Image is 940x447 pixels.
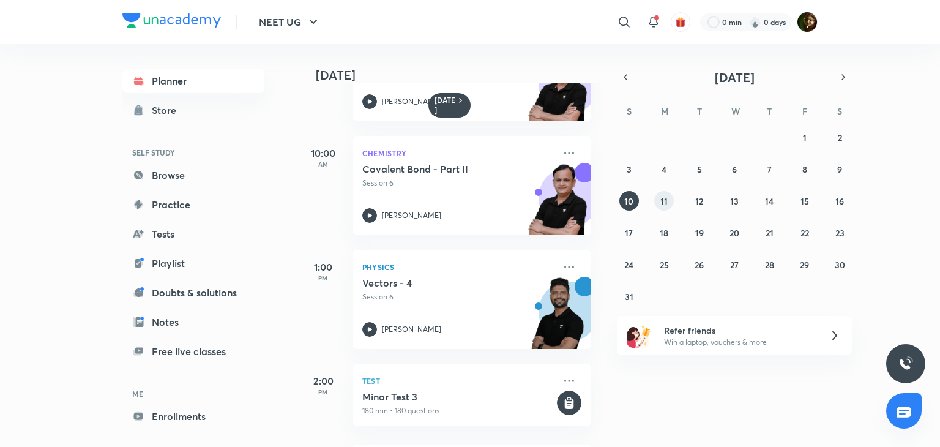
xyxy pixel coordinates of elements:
button: August 16, 2025 [830,191,849,211]
p: Session 6 [362,178,554,189]
abbr: August 24, 2025 [624,259,633,271]
abbr: Monday [661,105,668,117]
p: AM [299,160,348,168]
abbr: August 18, 2025 [660,227,668,239]
abbr: August 23, 2025 [835,227,845,239]
button: NEET UG [252,10,328,34]
abbr: August 27, 2025 [730,259,739,271]
p: Physics [362,260,554,274]
button: August 29, 2025 [795,255,815,274]
p: [PERSON_NAME] [382,324,441,335]
p: Win a laptop, vouchers & more [664,337,815,348]
abbr: August 3, 2025 [627,163,632,175]
abbr: August 12, 2025 [695,195,703,207]
button: August 25, 2025 [654,255,674,274]
abbr: August 14, 2025 [765,195,774,207]
h5: Vectors - 4 [362,277,515,289]
h5: Minor Test 3 [362,391,554,403]
abbr: August 31, 2025 [625,291,633,302]
abbr: Tuesday [697,105,702,117]
img: Company Logo [122,13,221,28]
a: Planner [122,69,264,93]
img: Durgesh [797,12,818,32]
button: avatar [671,12,690,32]
abbr: August 4, 2025 [662,163,666,175]
button: August 8, 2025 [795,159,815,179]
img: referral [627,323,651,348]
button: August 22, 2025 [795,223,815,242]
h6: ME [122,383,264,404]
button: August 27, 2025 [725,255,744,274]
img: ttu [898,356,913,371]
abbr: August 19, 2025 [695,227,704,239]
img: streak [749,16,761,28]
h5: 1:00 [299,260,348,274]
h6: Refer friends [664,324,815,337]
button: August 4, 2025 [654,159,674,179]
button: August 3, 2025 [619,159,639,179]
abbr: August 17, 2025 [625,227,633,239]
p: [PERSON_NAME] [382,96,441,107]
p: 180 min • 180 questions [362,405,554,416]
button: August 12, 2025 [690,191,709,211]
p: PM [299,388,348,396]
abbr: August 10, 2025 [624,195,633,207]
abbr: August 21, 2025 [766,227,774,239]
span: [DATE] [715,69,755,86]
abbr: August 25, 2025 [660,259,669,271]
button: August 28, 2025 [759,255,779,274]
button: August 30, 2025 [830,255,849,274]
button: August 26, 2025 [690,255,709,274]
a: Store [122,98,264,122]
img: unacademy [524,49,591,133]
button: August 15, 2025 [795,191,815,211]
a: Browse [122,163,264,187]
abbr: August 5, 2025 [697,163,702,175]
button: August 23, 2025 [830,223,849,242]
abbr: August 2, 2025 [838,132,842,143]
button: August 14, 2025 [759,191,779,211]
h5: Covalent Bond - Part II [362,163,515,175]
abbr: August 28, 2025 [765,259,774,271]
a: Tests [122,222,264,246]
button: August 19, 2025 [690,223,709,242]
button: August 5, 2025 [690,159,709,179]
a: Doubts & solutions [122,280,264,305]
button: August 20, 2025 [725,223,744,242]
button: August 9, 2025 [830,159,849,179]
abbr: August 22, 2025 [800,227,809,239]
abbr: Saturday [837,105,842,117]
a: Enrollments [122,404,264,429]
p: [PERSON_NAME] [382,210,441,221]
abbr: August 15, 2025 [800,195,809,207]
button: August 1, 2025 [795,127,815,147]
abbr: August 6, 2025 [732,163,737,175]
button: August 31, 2025 [619,287,639,306]
h6: [DATE] [435,96,456,115]
abbr: Friday [802,105,807,117]
abbr: August 1, 2025 [803,132,807,143]
button: August 13, 2025 [725,191,744,211]
abbr: August 29, 2025 [800,259,809,271]
img: unacademy [524,163,591,247]
abbr: August 30, 2025 [835,259,845,271]
abbr: August 16, 2025 [835,195,844,207]
button: August 6, 2025 [725,159,744,179]
div: Store [152,103,184,118]
p: Session 6 [362,291,554,302]
abbr: Wednesday [731,105,740,117]
abbr: August 8, 2025 [802,163,807,175]
abbr: August 20, 2025 [729,227,739,239]
h5: 10:00 [299,146,348,160]
p: Chemistry [362,146,554,160]
abbr: Sunday [627,105,632,117]
button: August 11, 2025 [654,191,674,211]
img: avatar [675,17,686,28]
a: Free live classes [122,339,264,364]
button: August 24, 2025 [619,255,639,274]
a: Notes [122,310,264,334]
a: Company Logo [122,13,221,31]
img: unacademy [524,277,591,361]
button: August 2, 2025 [830,127,849,147]
abbr: August 7, 2025 [767,163,772,175]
